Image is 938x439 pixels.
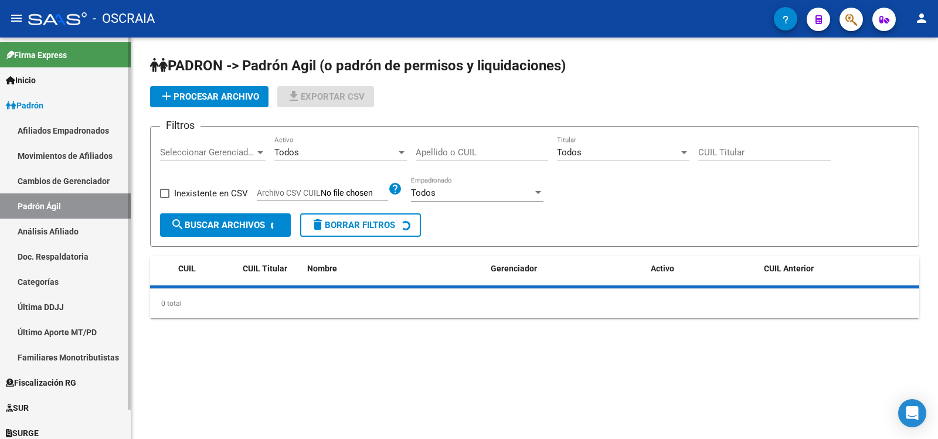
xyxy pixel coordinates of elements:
mat-icon: menu [9,11,23,25]
mat-icon: search [171,217,185,232]
div: Open Intercom Messenger [898,399,926,427]
span: Todos [274,147,299,158]
span: Fiscalización RG [6,376,76,389]
mat-icon: help [388,182,402,196]
span: PADRON -> Padrón Agil (o padrón de permisos y liquidaciones) [150,57,566,74]
div: 0 total [150,289,919,318]
input: Archivo CSV CUIL [321,188,388,199]
span: Todos [557,147,582,158]
span: Activo [651,264,674,273]
span: Procesar archivo [159,91,259,102]
h3: Filtros [160,117,200,134]
span: - OSCRAIA [93,6,155,32]
span: Todos [411,188,436,198]
span: Inicio [6,74,36,87]
span: Padrón [6,99,43,112]
datatable-header-cell: Gerenciador [486,256,646,281]
mat-icon: file_download [287,89,301,103]
span: Buscar Archivos [171,220,265,230]
button: Procesar archivo [150,86,269,107]
span: Archivo CSV CUIL [257,188,321,198]
button: Buscar Archivos [160,213,291,237]
span: Exportar CSV [287,91,365,102]
mat-icon: delete [311,217,325,232]
mat-icon: person [915,11,929,25]
datatable-header-cell: CUIL Titular [238,256,303,281]
span: SUR [6,401,29,414]
mat-icon: add [159,89,174,103]
button: Exportar CSV [277,86,374,107]
datatable-header-cell: CUIL Anterior [759,256,919,281]
span: Gerenciador [491,264,537,273]
span: Borrar Filtros [311,220,395,230]
span: CUIL [178,264,196,273]
datatable-header-cell: Activo [646,256,759,281]
span: Inexistente en CSV [174,186,248,200]
span: Seleccionar Gerenciador [160,147,255,158]
span: CUIL Anterior [764,264,814,273]
datatable-header-cell: CUIL [174,256,238,281]
span: Nombre [307,264,337,273]
span: CUIL Titular [243,264,287,273]
datatable-header-cell: Nombre [303,256,486,281]
span: Firma Express [6,49,67,62]
button: Borrar Filtros [300,213,421,237]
